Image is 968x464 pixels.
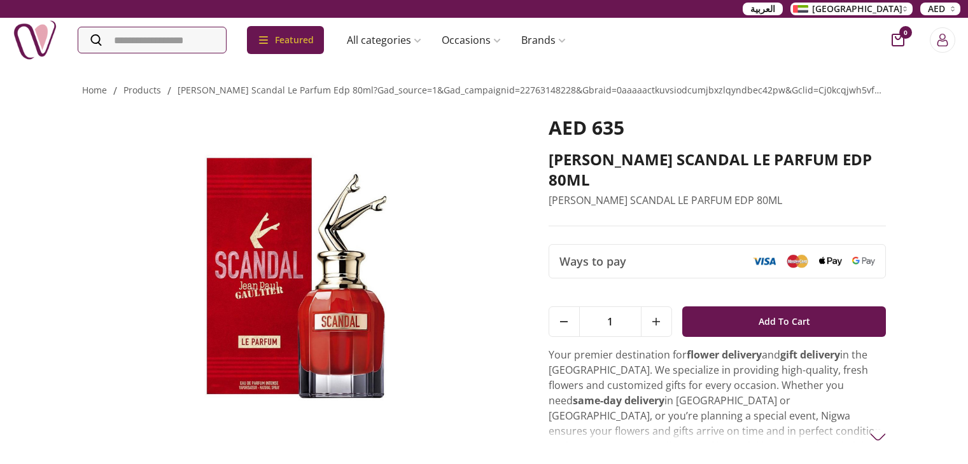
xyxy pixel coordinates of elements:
[78,27,226,53] input: Search
[687,348,762,362] strong: flower delivery
[892,34,904,46] button: cart-button
[750,3,775,15] span: العربية
[790,3,913,15] button: [GEOGRAPHIC_DATA]
[899,26,912,39] span: 0
[167,83,171,99] li: /
[549,114,624,140] span: AED 635
[247,26,324,54] div: Featured
[82,116,513,440] img: JEAN PAUL GAULTIER SCANDAL LE PARFUM EDP 80ML
[511,27,576,53] a: Brands
[13,18,57,62] img: Nigwa-uae-gifts
[549,149,887,190] h2: [PERSON_NAME] SCANDAL LE PARFUM EDP 80ML
[753,257,776,266] img: Visa
[573,393,664,407] strong: same-day delivery
[793,5,808,13] img: Arabic_dztd3n.png
[852,257,875,266] img: Google Pay
[113,83,117,99] li: /
[928,3,945,15] span: AED
[580,307,641,336] span: 1
[920,3,960,15] button: AED
[819,257,842,266] img: Apple Pay
[786,254,809,268] img: Mastercard
[812,3,902,15] span: [GEOGRAPHIC_DATA]
[870,429,886,445] img: arrow
[780,348,840,362] strong: gift delivery
[82,84,107,96] a: Home
[431,27,511,53] a: Occasions
[559,252,626,270] span: Ways to pay
[759,310,810,333] span: Add To Cart
[930,27,955,53] button: Login
[123,84,161,96] a: products
[682,306,887,337] button: Add To Cart
[337,27,431,53] a: All categories
[549,193,887,208] p: [PERSON_NAME] SCANDAL LE PARFUM EDP 80ML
